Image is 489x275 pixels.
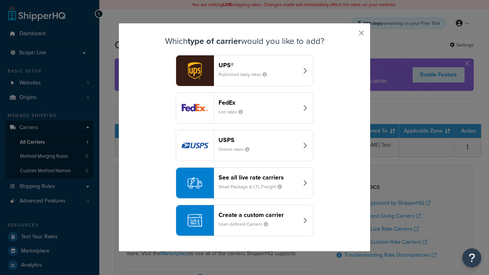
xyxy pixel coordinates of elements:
h3: Which would you like to add? [138,37,351,46]
img: icon-carrier-liverate-becf4550.svg [188,176,202,190]
header: UPS® [219,61,298,69]
header: USPS [219,136,298,144]
strong: type of carrier [188,35,241,47]
small: Online rates [219,146,256,153]
header: See all live rate carriers [219,174,298,181]
button: See all live rate carriersSmall Package & LTL Freight [176,167,313,199]
small: List rates [219,108,249,115]
button: Create a custom carrierUser-defined Carriers [176,205,313,236]
button: Open Resource Center [462,248,481,267]
img: ups logo [176,55,214,86]
small: Small Package & LTL Freight [219,183,288,190]
small: User-defined Carriers [219,221,274,228]
button: fedEx logoFedExList rates [176,92,313,124]
button: ups logoUPS®Published daily rates [176,55,313,86]
header: FedEx [219,99,298,106]
img: icon-carrier-custom-c93b8a24.svg [188,213,202,228]
button: usps logoUSPSOnline rates [176,130,313,161]
img: usps logo [176,130,214,161]
small: Published daily rates [219,71,273,78]
img: fedEx logo [176,93,214,123]
header: Create a custom carrier [219,211,298,218]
